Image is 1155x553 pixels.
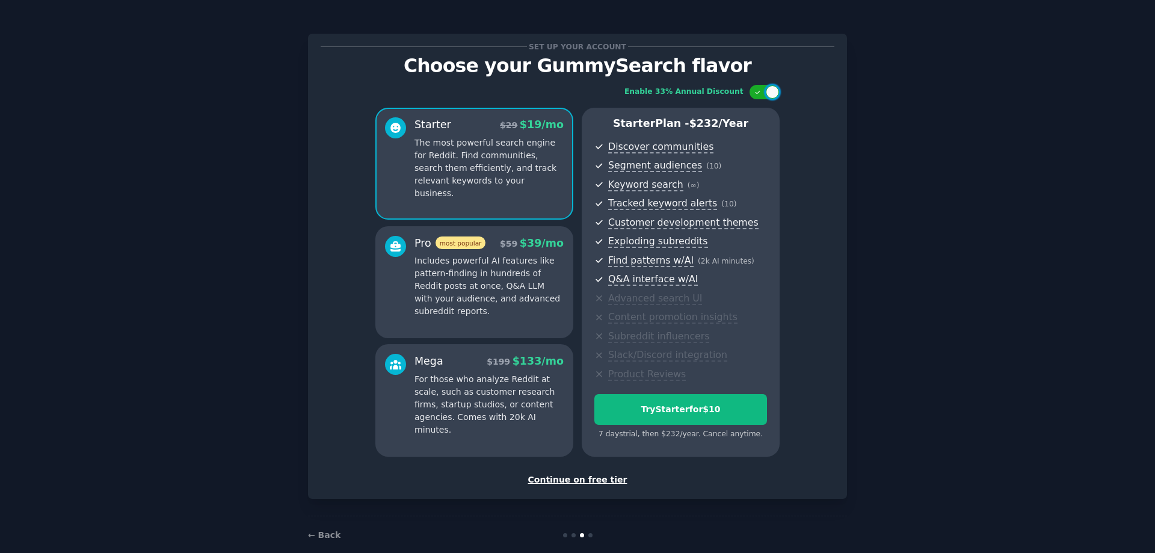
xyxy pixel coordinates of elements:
div: Enable 33% Annual Discount [624,87,744,97]
p: Choose your GummySearch flavor [321,55,834,76]
span: ( 2k AI minutes ) [698,257,754,265]
span: $ 232 /year [689,117,748,129]
span: ( 10 ) [721,200,736,208]
span: $ 19 /mo [520,119,564,131]
span: Find patterns w/AI [608,255,694,267]
span: Subreddit influencers [608,330,709,343]
div: Continue on free tier [321,474,834,486]
span: $ 29 [500,120,517,130]
div: Pro [414,236,485,251]
span: Content promotion insights [608,311,738,324]
span: Segment audiences [608,159,702,172]
span: $ 59 [500,239,517,249]
p: The most powerful search engine for Reddit. Find communities, search them efficiently, and track ... [414,137,564,200]
span: Slack/Discord integration [608,349,727,362]
span: Customer development themes [608,217,759,229]
p: Includes powerful AI features like pattern-finding in hundreds of Reddit posts at once, Q&A LLM w... [414,255,564,318]
button: TryStarterfor$10 [594,394,767,425]
span: $ 133 /mo [513,355,564,367]
span: $ 199 [487,357,510,366]
div: 7 days trial, then $ 232 /year . Cancel anytime. [594,429,767,440]
span: ( 10 ) [706,162,721,170]
div: Starter [414,117,451,132]
span: most popular [436,236,486,249]
a: ← Back [308,530,340,540]
span: Q&A interface w/AI [608,273,698,286]
span: Exploding subreddits [608,235,707,248]
span: Keyword search [608,179,683,191]
p: Starter Plan - [594,116,767,131]
span: Set up your account [527,40,629,53]
span: Discover communities [608,141,713,153]
span: Advanced search UI [608,292,702,305]
span: Product Reviews [608,368,686,381]
p: For those who analyze Reddit at scale, such as customer research firms, startup studios, or conte... [414,373,564,436]
div: Mega [414,354,443,369]
div: Try Starter for $10 [595,403,766,416]
span: $ 39 /mo [520,237,564,249]
span: Tracked keyword alerts [608,197,717,210]
span: ( ∞ ) [688,181,700,190]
